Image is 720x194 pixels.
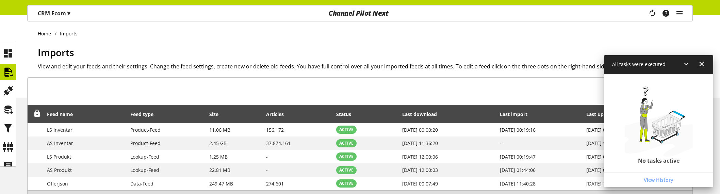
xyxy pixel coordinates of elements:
span: [DATE] 00:00:29 [586,167,622,173]
span: [DATE] 11:40:28 [500,180,536,187]
span: AS Inventar [47,140,73,146]
span: [DATE] 00:02:36 [586,153,622,160]
span: Product-Feed [130,127,161,133]
span: 156.172 [266,127,284,133]
span: AS Produkt [47,167,72,173]
span: [DATE] 12:00:06 [402,153,438,160]
span: 11.06 MB [209,127,230,133]
span: 274.601 [266,180,284,187]
span: [DATE] 00:00:20 [586,127,622,133]
h2: View and edit your feeds and their settings. Change the feed settings, create new or delete old f... [38,62,693,70]
span: 37.874.161 [266,140,291,146]
span: ACTIVE [339,140,354,146]
span: ACTIVE [339,167,354,173]
span: Offerjson [47,180,68,187]
span: [DATE] 00:00:20 [402,127,438,133]
p: CRM Ecom [38,9,70,17]
div: Status [336,111,358,118]
div: Last import [500,111,534,118]
span: LS Inventar [47,127,72,133]
span: View History [644,176,673,183]
span: All tasks were executed [612,61,666,67]
span: 1.25 MB [209,153,228,160]
span: [DATE] 00:19:47 [500,153,536,160]
span: Product-Feed [130,140,161,146]
span: [DATE] 14:52:57 [586,140,622,146]
span: [DATE] 00:19:16 [500,127,536,133]
span: ACTIVE [339,127,354,133]
span: ACTIVE [339,180,354,187]
span: [DATE] 00:07:49 [402,180,438,187]
span: ▾ [67,10,70,17]
span: [DATE] 11:36:20 [402,140,438,146]
div: Size [209,111,225,118]
span: 2.45 GB [209,140,227,146]
span: [DATE] 12:00:03 [402,167,438,173]
a: View History [605,174,712,186]
span: Lookup-Feed [130,167,159,173]
div: Feed type [130,111,160,118]
div: Last update [586,111,621,118]
a: Home [38,30,55,37]
span: Imports [38,46,74,59]
nav: main navigation [27,5,693,21]
span: 22.81 MB [209,167,230,173]
div: Last download [402,111,444,118]
div: Unlock to reorder rows [31,110,41,118]
span: Data-Feed [130,180,153,187]
div: Articles [266,111,291,118]
span: 249.47 MB [209,180,233,187]
span: [DATE] 01:44:06 [500,167,536,173]
span: Unlock to reorder rows [34,110,41,117]
span: - [500,140,502,146]
span: - [266,167,268,173]
div: Feed name [47,111,80,118]
span: ACTIVE [339,153,354,160]
h2: No tasks active [638,157,680,164]
span: LS Produkt [47,153,71,160]
span: [DATE] 14:46:36 [586,180,622,187]
span: - [266,153,268,160]
span: Lookup-Feed [130,153,159,160]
